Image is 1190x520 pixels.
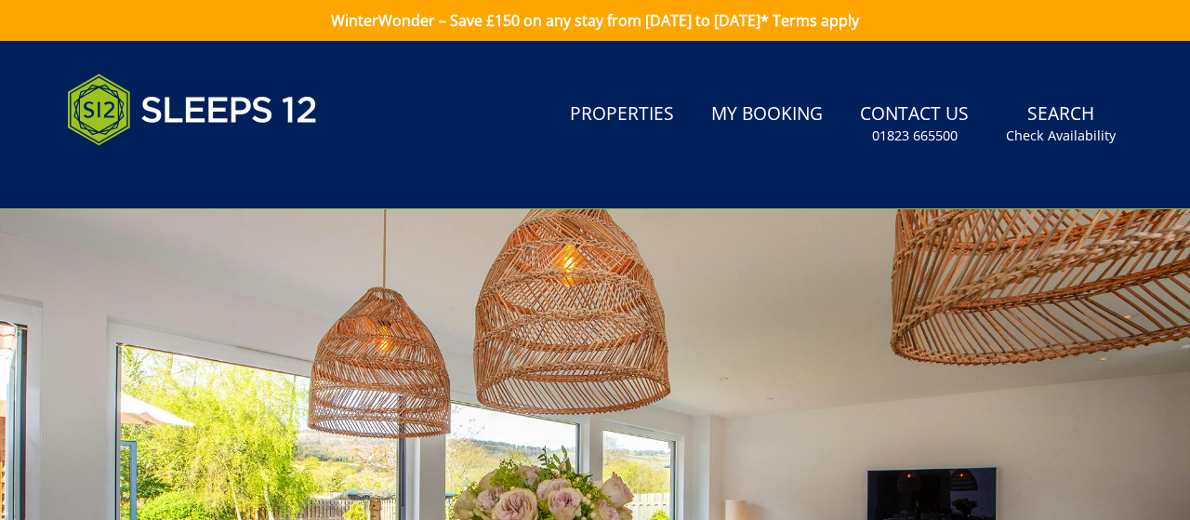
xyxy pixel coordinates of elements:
small: 01823 665500 [872,127,958,145]
a: SearchCheck Availability [998,94,1123,154]
a: My Booking [704,94,830,136]
small: Check Availability [1006,127,1116,145]
img: Sleeps 12 [67,63,318,156]
a: Properties [562,94,681,136]
iframe: Customer reviews powered by Trustpilot [58,167,253,183]
a: Contact Us01823 665500 [853,94,976,154]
